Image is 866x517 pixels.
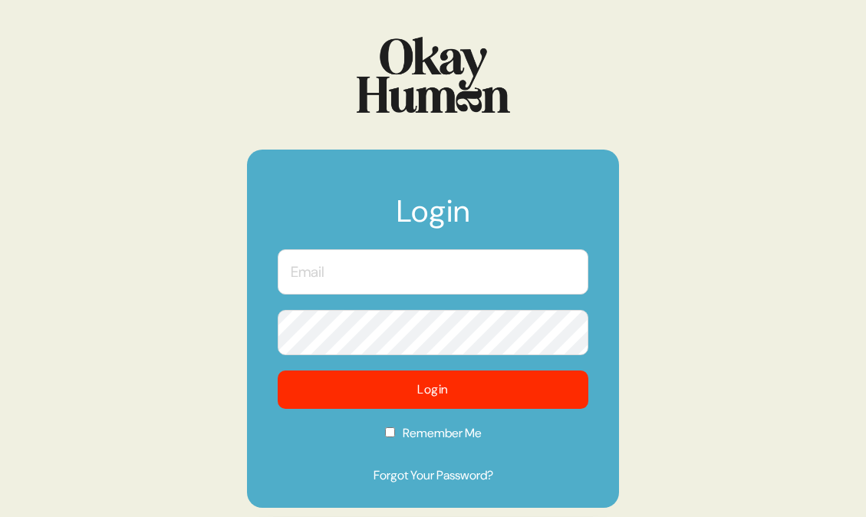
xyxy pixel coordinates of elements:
img: Logo [357,37,510,113]
input: Remember Me [385,427,395,437]
a: Forgot Your Password? [278,466,588,485]
input: Email [278,249,588,295]
label: Remember Me [278,424,588,453]
button: Login [278,370,588,409]
h1: Login [278,196,588,242]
